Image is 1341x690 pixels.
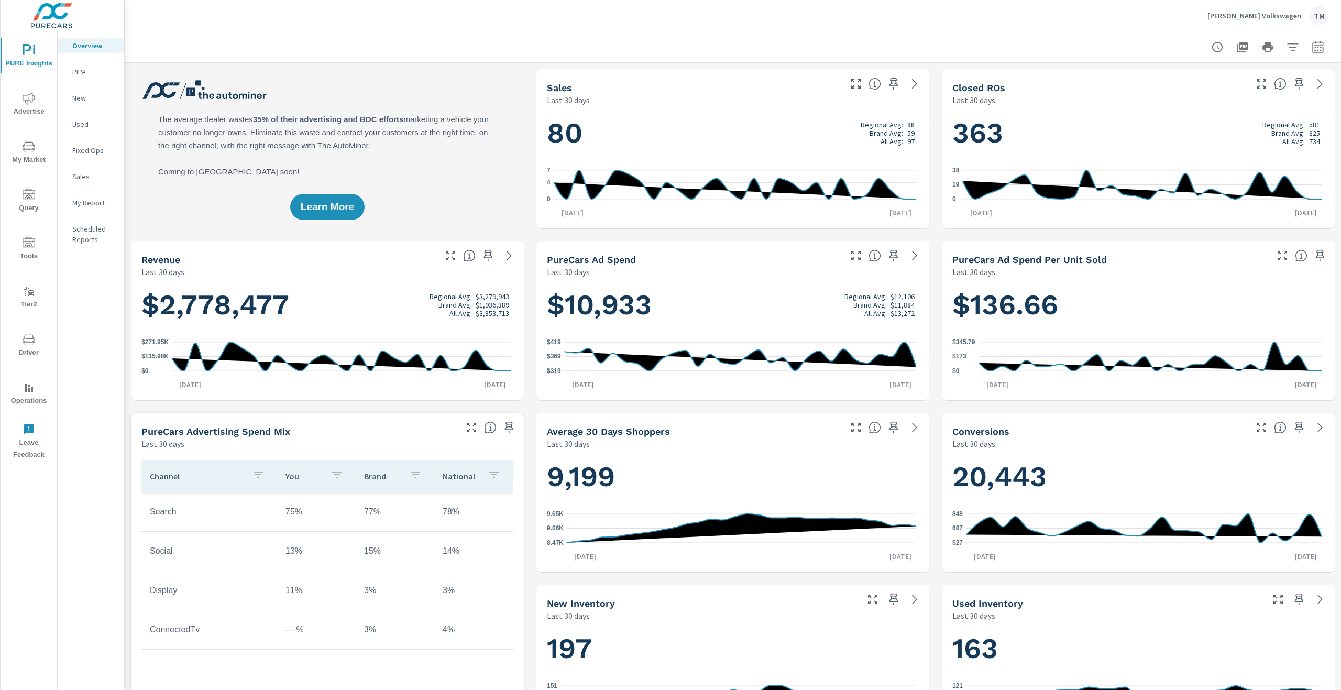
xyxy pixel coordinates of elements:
[1291,591,1307,608] span: Save this to your personalized report
[547,539,564,546] text: 8.47K
[952,426,1009,437] h5: Conversions
[1274,247,1291,264] button: Make Fullscreen
[882,207,919,218] p: [DATE]
[554,207,591,218] p: [DATE]
[1232,37,1253,58] button: "Export Report to PDF"
[547,525,564,532] text: 9.06K
[141,254,180,265] h5: Revenue
[864,309,887,317] p: All Avg:
[1288,379,1324,390] p: [DATE]
[1291,75,1307,92] span: Save this to your personalized report
[72,119,116,129] p: Used
[476,309,509,317] p: $3,853,713
[547,82,572,93] h5: Sales
[290,194,365,220] button: Learn More
[547,510,564,518] text: 9.65K
[547,195,551,203] text: 0
[1253,75,1270,92] button: Make Fullscreen
[58,90,124,106] div: New
[952,598,1023,609] h5: Used Inventory
[547,437,590,450] p: Last 30 days
[891,292,915,301] p: $12,106
[434,538,513,564] td: 14%
[449,309,472,317] p: All Avg:
[150,471,244,481] p: Channel
[885,591,902,608] span: Save this to your personalized report
[72,198,116,208] p: My Report
[476,301,509,309] p: $1,936,389
[907,121,915,129] p: 88
[141,338,169,346] text: $271.95K
[882,551,919,562] p: [DATE]
[58,38,124,53] div: Overview
[1312,419,1328,436] a: See more details in report
[1312,75,1328,92] a: See more details in report
[547,338,561,346] text: $419
[463,419,480,436] button: Make Fullscreen
[1282,37,1303,58] button: Apply Filters
[869,78,881,90] span: Number of vehicles sold by the dealership over the selected date range. [Source: This data is sou...
[952,115,1324,151] h1: 363
[853,301,887,309] p: Brand Avg:
[906,419,923,436] a: See more details in report
[952,82,1005,93] h5: Closed ROs
[907,129,915,137] p: 59
[952,539,963,546] text: 527
[547,459,919,495] h1: 9,199
[58,221,124,247] div: Scheduled Reports
[869,249,881,262] span: Total cost of media for all PureCars channels for the selected dealership group over the selected...
[891,309,915,317] p: $13,272
[285,471,322,481] p: You
[438,301,472,309] p: Brand Avg:
[501,419,518,436] span: Save this to your personalized report
[966,551,1003,562] p: [DATE]
[1307,37,1328,58] button: Select Date Range
[952,266,995,278] p: Last 30 days
[277,499,356,525] td: 75%
[869,421,881,434] span: A rolling 30 day total of daily Shoppers on the dealership website, averaged over the selected da...
[1309,129,1320,137] p: 325
[547,266,590,278] p: Last 30 days
[906,247,923,264] a: See more details in report
[547,631,919,666] h1: 197
[301,202,354,212] span: Learn More
[277,617,356,643] td: — %
[141,287,513,323] h1: $2,778,477
[58,116,124,132] div: Used
[4,140,54,166] span: My Market
[547,426,670,437] h5: Average 30 Days Shoppers
[906,75,923,92] a: See more details in report
[141,367,149,375] text: $0
[477,379,513,390] p: [DATE]
[141,426,290,437] h5: PureCars Advertising Spend Mix
[4,285,54,311] span: Tier2
[844,292,887,301] p: Regional Avg:
[885,75,902,92] span: Save this to your personalized report
[463,249,476,262] span: Total sales revenue over the selected date range. [Source: This data is sourced from the dealer’s...
[979,379,1016,390] p: [DATE]
[952,510,963,518] text: 848
[952,167,960,174] text: 38
[547,598,615,609] h5: New Inventory
[356,499,434,525] td: 77%
[141,617,277,643] td: ConnectedTv
[172,379,208,390] p: [DATE]
[881,137,903,146] p: All Avg:
[547,115,919,151] h1: 80
[891,301,915,309] p: $11,884
[480,247,497,264] span: Save this to your personalized report
[952,682,963,689] text: 121
[476,292,509,301] p: $3,279,943
[565,379,601,390] p: [DATE]
[4,333,54,359] span: Driver
[952,94,995,106] p: Last 30 days
[1,31,57,465] div: nav menu
[885,247,902,264] span: Save this to your personalized report
[1312,591,1328,608] a: See more details in report
[848,75,864,92] button: Make Fullscreen
[952,353,966,360] text: $173
[1309,137,1320,146] p: 734
[1271,129,1305,137] p: Brand Avg:
[484,421,497,434] span: This table looks at how you compare to the amount of budget you spend per channel as opposed to y...
[4,423,54,461] span: Leave Feedback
